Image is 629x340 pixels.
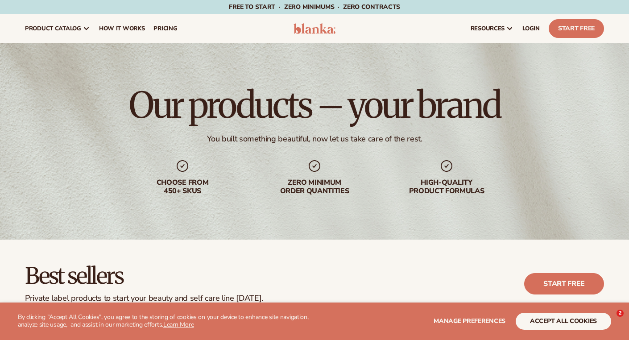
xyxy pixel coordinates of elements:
div: Private label products to start your beauty and self care line [DATE]. [25,294,263,303]
button: Manage preferences [434,313,505,330]
a: Start free [524,273,604,294]
a: LOGIN [518,14,544,43]
span: How It Works [99,25,145,32]
a: product catalog [21,14,95,43]
img: logo [294,23,335,34]
span: LOGIN [522,25,540,32]
span: 2 [617,310,624,317]
h2: Best sellers [25,265,263,288]
span: product catalog [25,25,81,32]
div: You built something beautiful, now let us take care of the rest. [207,134,422,144]
iframe: Intercom live chat [598,310,620,331]
div: Choose from 450+ Skus [125,178,240,195]
h1: Our products – your brand [129,87,500,123]
a: Start Free [549,19,604,38]
a: How It Works [95,14,149,43]
a: Learn More [163,320,194,329]
span: Free to start · ZERO minimums · ZERO contracts [229,3,400,11]
div: Zero minimum order quantities [257,178,372,195]
span: Manage preferences [434,317,505,325]
span: resources [471,25,505,32]
div: High-quality product formulas [389,178,504,195]
button: accept all cookies [516,313,611,330]
a: pricing [149,14,182,43]
p: By clicking "Accept All Cookies", you agree to the storing of cookies on your device to enhance s... [18,314,323,329]
span: pricing [153,25,177,32]
a: resources [466,14,518,43]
